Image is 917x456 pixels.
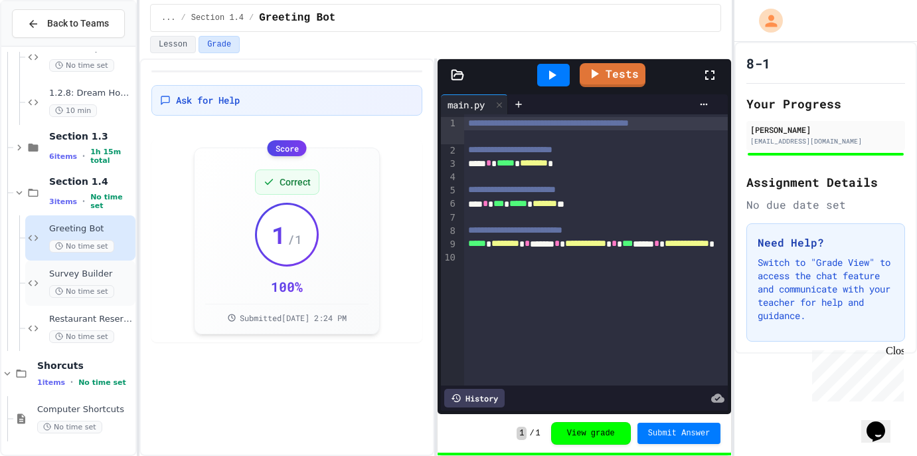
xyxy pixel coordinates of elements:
span: Section 1.4 [191,13,244,23]
div: Score [268,140,307,156]
span: Greeting Bot [49,223,133,235]
iframe: chat widget [861,403,904,443]
span: No time set [49,59,114,72]
span: Computer Shortcuts [37,404,133,415]
span: Survey Builder [49,269,133,280]
span: 1 [272,221,286,248]
button: Submit Answer [637,423,721,444]
a: Tests [580,63,645,87]
div: 9 [441,238,458,251]
span: No time set [49,240,114,253]
span: / [249,13,254,23]
span: Ask for Help [176,94,240,107]
span: No time set [49,330,114,343]
span: Restaurant Reservation System [49,314,133,325]
div: My Account [745,5,786,36]
span: • [82,151,85,162]
button: Grade [199,36,240,53]
span: Shorcuts [37,360,133,372]
iframe: chat widget [807,345,904,401]
div: Chat with us now!Close [5,5,92,84]
span: 1.2.8: Dream Home ASCII Art [49,88,133,99]
div: main.py [441,98,491,112]
span: ... [161,13,176,23]
span: No time set [78,378,126,387]
button: Lesson [150,36,196,53]
div: [PERSON_NAME] [750,124,901,136]
div: 3 [441,158,458,171]
span: Greeting Bot [259,10,335,26]
button: Back to Teams [12,9,125,38]
div: 100 % [271,277,303,296]
span: Correct [280,175,311,189]
span: / 1 [288,230,302,249]
h1: 8-1 [746,54,770,72]
span: No time set [90,193,133,210]
h3: Need Help? [758,235,894,251]
span: 10 min [49,104,97,117]
span: / [181,13,186,23]
span: Section 1.4 [49,175,133,187]
button: View grade [551,422,631,445]
div: 2 [441,144,458,158]
span: / [529,428,534,439]
span: 1h 15m total [90,148,133,165]
span: 6 items [49,152,77,161]
span: 1 [517,427,527,440]
div: 6 [441,197,458,211]
div: [EMAIL_ADDRESS][DOMAIN_NAME] [750,136,901,146]
div: History [444,389,505,407]
p: Switch to "Grade View" to access the chat feature and communicate with your teacher for help and ... [758,256,894,322]
span: 1 [536,428,541,439]
div: 7 [441,211,458,225]
div: 4 [441,171,458,184]
span: No time set [37,421,102,433]
span: 3 items [49,197,77,206]
h2: Assignment Details [746,173,905,191]
span: Section 1.3 [49,130,133,142]
span: 1 items [37,378,65,387]
span: Back to Teams [47,17,109,31]
span: Submit Answer [648,428,710,439]
div: main.py [441,94,508,114]
span: • [70,377,73,388]
div: 5 [441,184,458,197]
div: No due date set [746,197,905,213]
span: Submitted [DATE] 2:24 PM [240,312,347,323]
h2: Your Progress [746,94,905,113]
span: • [82,196,85,207]
div: 1 [441,117,458,144]
div: 8 [441,225,458,238]
div: 10 [441,251,458,279]
span: No time set [49,285,114,298]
